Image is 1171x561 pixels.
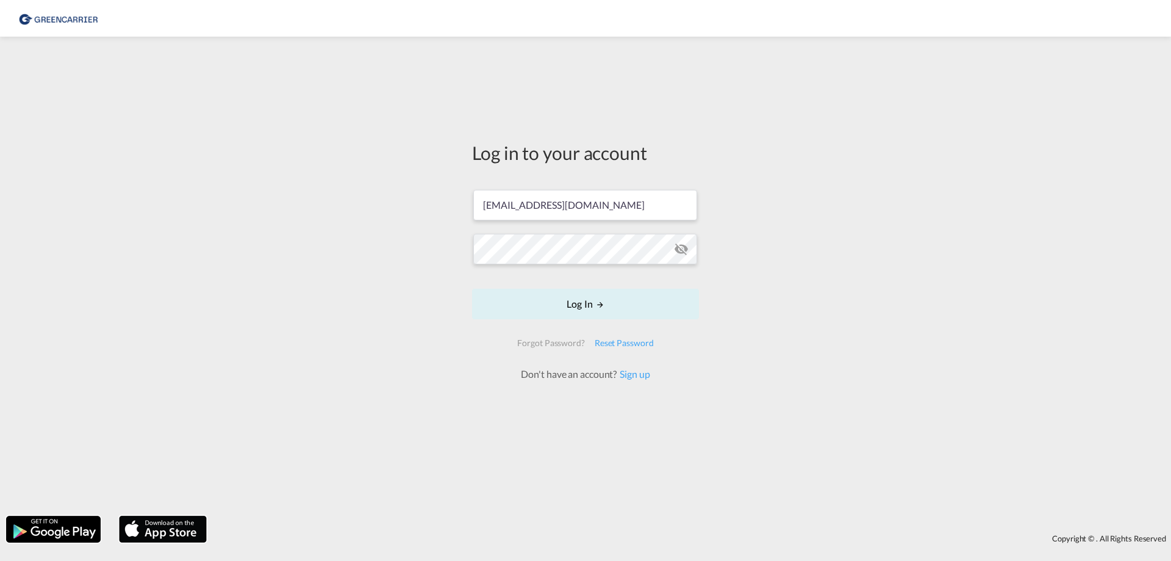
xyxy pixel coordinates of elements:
div: Reset Password [590,332,659,354]
a: Sign up [617,368,650,380]
img: apple.png [118,515,208,544]
div: Don't have an account? [507,367,663,381]
img: google.png [5,515,102,544]
div: Forgot Password? [512,332,589,354]
div: Log in to your account [472,140,699,165]
button: LOGIN [472,289,699,319]
div: Copyright © . All Rights Reserved [213,528,1171,549]
input: Enter email/phone number [473,190,697,220]
md-icon: icon-eye-off [674,242,689,256]
img: 1378a7308afe11ef83610d9e779c6b34.png [18,5,101,32]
